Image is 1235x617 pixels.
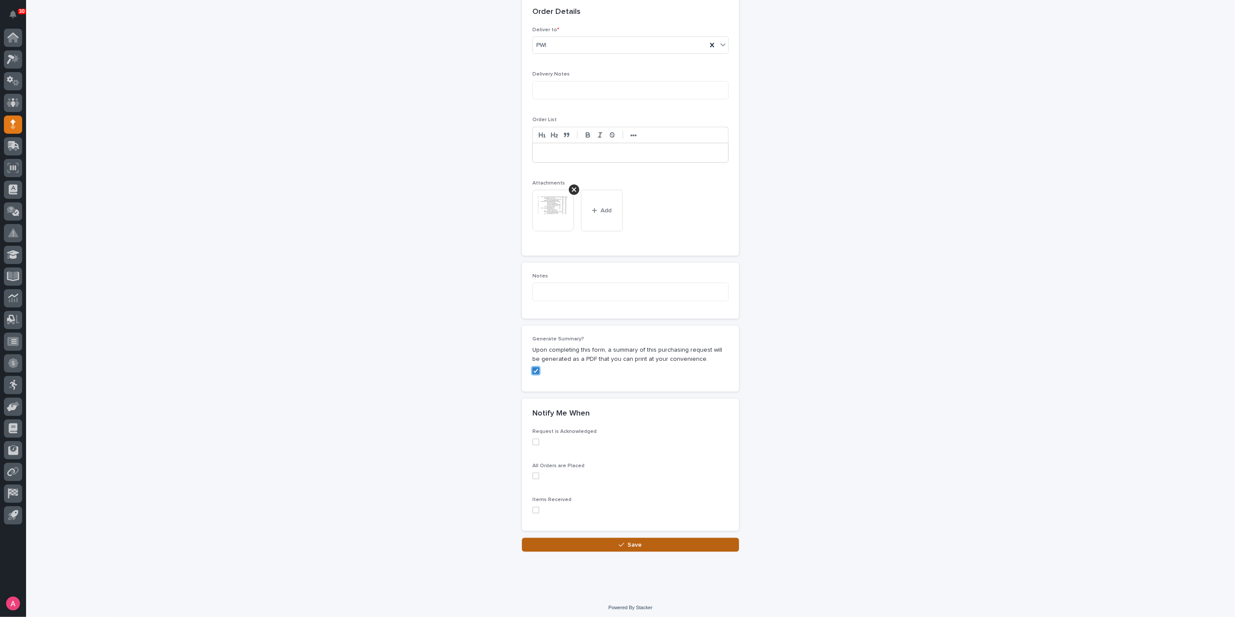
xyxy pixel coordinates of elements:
span: Generate Summary? [532,337,584,342]
span: PWI [536,41,546,50]
span: Attachments [532,181,565,186]
button: Save [522,538,739,552]
button: ••• [627,130,640,140]
button: users-avatar [4,594,22,613]
span: Notes [532,274,548,279]
h2: Order Details [532,7,581,17]
span: Deliver to [532,27,559,33]
span: Add [601,207,612,214]
p: 30 [19,8,25,14]
p: Upon completing this form, a summary of this purchasing request will be generated as a PDF that y... [532,346,729,364]
span: Items Received [532,497,571,502]
span: All Orders are Placed [532,463,584,469]
button: Notifications [4,5,22,23]
div: Notifications30 [11,10,22,24]
h2: Notify Me When [532,409,590,419]
span: Order List [532,117,557,122]
span: Request is Acknowledged [532,429,597,434]
a: Powered By Stacker [608,605,652,610]
span: Delivery Notes [532,72,570,77]
span: Save [628,541,642,549]
button: Add [581,190,623,231]
strong: ••• [631,132,637,139]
